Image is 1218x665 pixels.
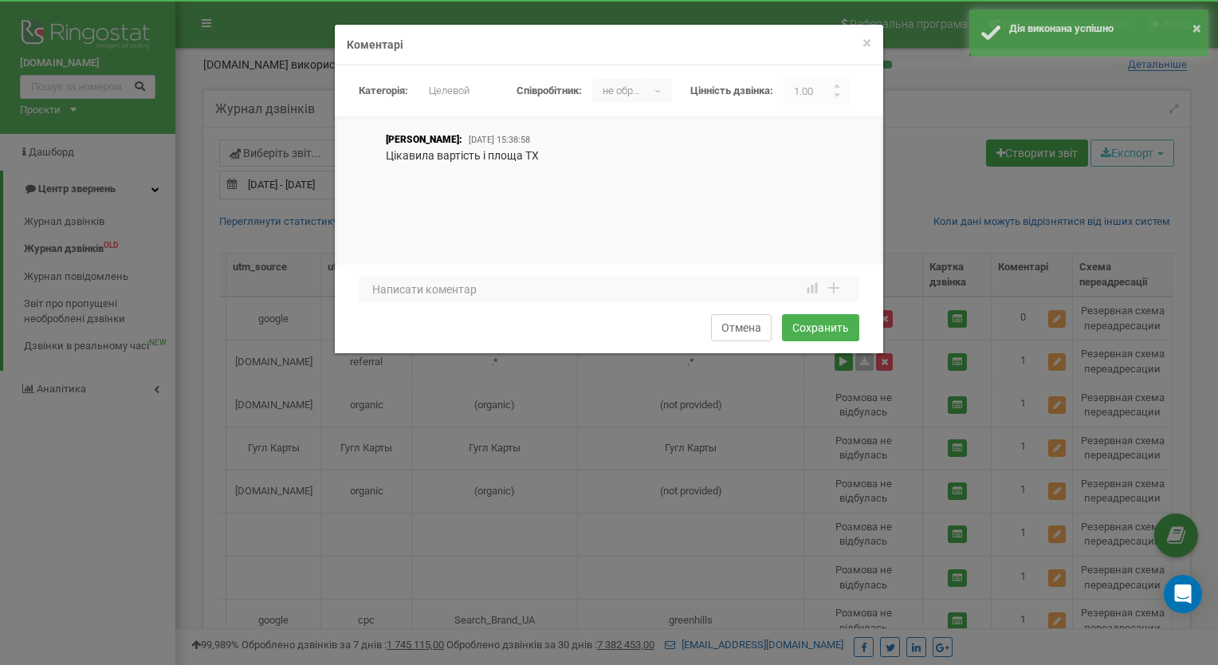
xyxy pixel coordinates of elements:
[1009,22,1196,37] div: Дія виконана успішно
[690,84,773,99] label: Цінність дзвінка:
[592,79,648,103] p: не обрано
[347,37,871,53] h4: Коментарі
[386,133,462,147] p: [PERSON_NAME]:
[418,79,474,103] p: Целевой
[386,148,810,163] p: Цікавила вартість і площа ТХ
[782,314,859,341] button: Сохранить
[1192,17,1201,40] button: ×
[469,134,530,147] p: [DATE] 15:38:58
[648,79,672,103] b: ▾
[517,84,582,99] label: Співробітник:
[1164,575,1202,613] div: Open Intercom Messenger
[359,84,408,99] label: Категорія:
[862,33,871,53] span: ×
[711,314,772,341] button: Отмена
